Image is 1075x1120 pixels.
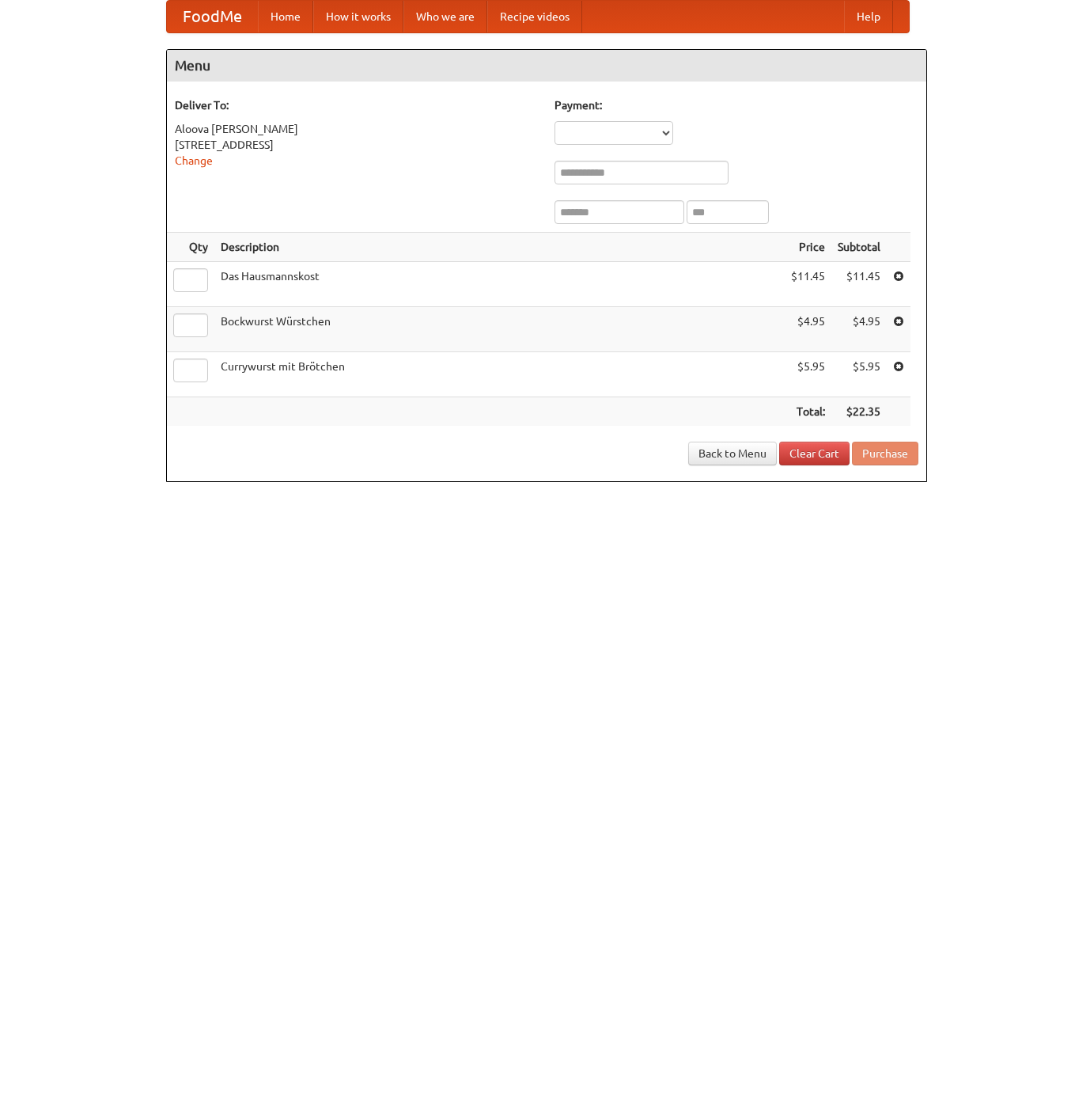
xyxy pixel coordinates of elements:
[785,397,831,427] th: Total:
[852,442,918,465] button: Purchase
[779,442,850,465] a: Clear Cart
[175,137,539,153] div: [STREET_ADDRESS]
[403,1,487,32] a: Who we are
[167,50,926,82] h4: Menu
[167,1,258,32] a: FoodMe
[844,1,893,32] a: Help
[214,307,785,352] td: Bockwurst Würstchen
[831,307,887,352] td: $4.95
[688,442,777,465] a: Back to Menu
[785,233,831,262] th: Price
[214,262,785,307] td: Das Hausmannskost
[313,1,403,32] a: How it works
[167,233,214,262] th: Qty
[175,154,213,167] a: Change
[487,1,582,32] a: Recipe videos
[214,233,785,262] th: Description
[831,397,887,427] th: $22.35
[175,97,539,113] h5: Deliver To:
[831,352,887,397] td: $5.95
[785,262,831,307] td: $11.45
[785,352,831,397] td: $5.95
[831,233,887,262] th: Subtotal
[214,352,785,397] td: Currywurst mit Brötchen
[175,121,539,137] div: Aloova [PERSON_NAME]
[831,262,887,307] td: $11.45
[258,1,313,32] a: Home
[785,307,831,352] td: $4.95
[555,97,918,113] h5: Payment:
